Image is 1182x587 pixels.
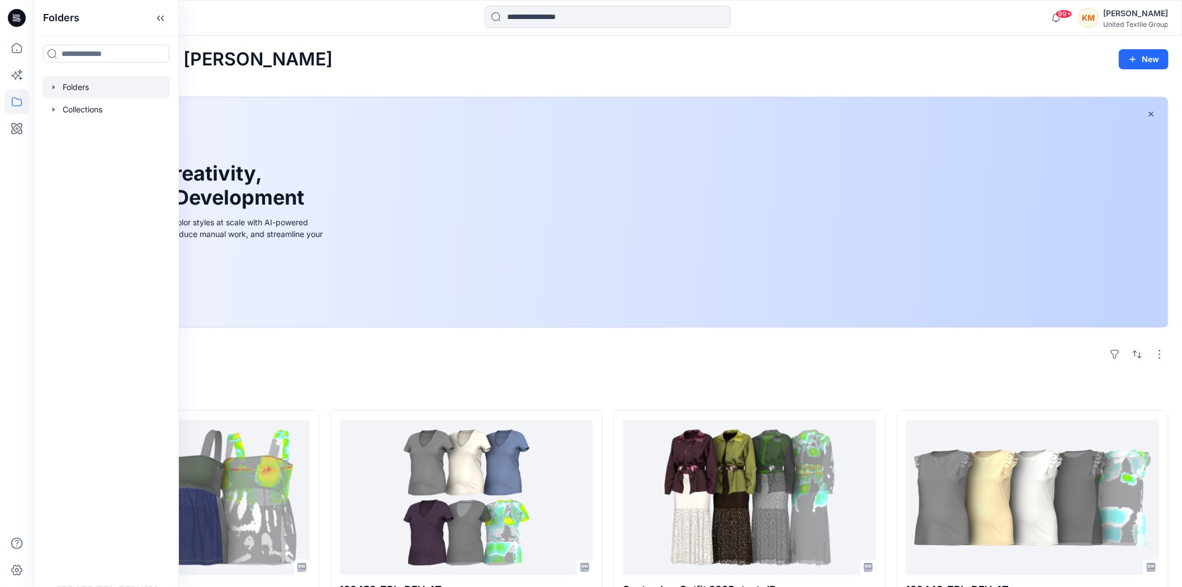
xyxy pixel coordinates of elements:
div: United Textile Group [1103,20,1168,29]
div: [PERSON_NAME] [1103,7,1168,20]
a: 120449_ZPL_DEV_AT [906,420,1160,575]
h4: Styles [47,386,1169,399]
a: 120450 ZPL DEV KM [56,420,310,575]
div: Explore ideas faster and recolor styles at scale with AI-powered tools that boost creativity, red... [74,216,326,252]
a: Discover more [74,265,326,287]
h1: Unleash Creativity, Speed Up Development [74,162,309,210]
a: 120453_ZPL_DEV_AT [340,420,593,575]
a: September Outfit 2025- test-JB [623,420,876,575]
button: New [1119,49,1169,69]
h2: Welcome back, [PERSON_NAME] [47,49,333,70]
span: 99+ [1056,10,1072,18]
div: KM [1079,8,1099,28]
